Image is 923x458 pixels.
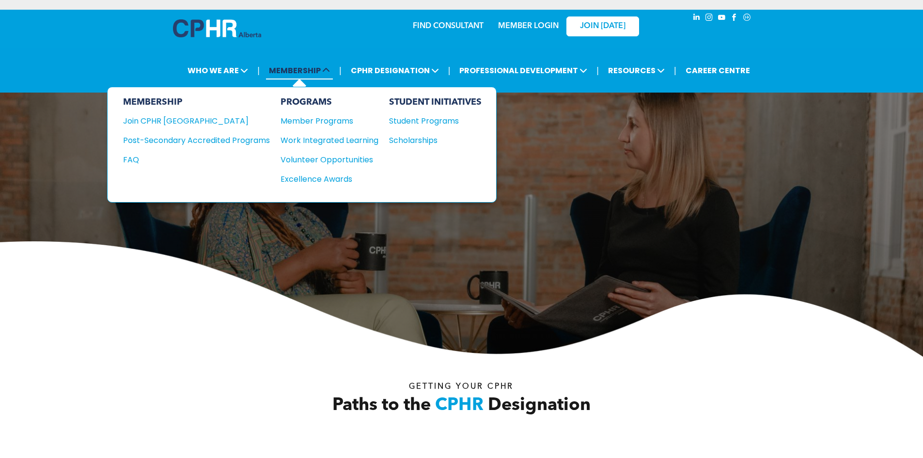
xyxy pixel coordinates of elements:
div: MEMBERSHIP [123,97,270,108]
div: PROGRAMS [281,97,378,108]
div: Scholarships [389,134,472,146]
div: Excellence Awards [281,173,369,185]
a: Social network [742,12,752,25]
li: | [257,61,260,80]
li: | [339,61,342,80]
a: instagram [704,12,715,25]
a: FAQ [123,154,270,166]
span: CPHR DESIGNATION [348,62,442,79]
a: Scholarships [389,134,482,146]
a: JOIN [DATE] [566,16,639,36]
a: Member Programs [281,115,378,127]
li: | [596,61,599,80]
a: CAREER CENTRE [683,62,753,79]
div: Volunteer Opportunities [281,154,369,166]
a: Volunteer Opportunities [281,154,378,166]
div: Student Programs [389,115,472,127]
a: facebook [729,12,740,25]
div: Member Programs [281,115,369,127]
a: Join CPHR [GEOGRAPHIC_DATA] [123,115,270,127]
span: PROFESSIONAL DEVELOPMENT [456,62,590,79]
span: JOIN [DATE] [580,22,626,31]
a: Work Integrated Learning [281,134,378,146]
a: Excellence Awards [281,173,378,185]
span: WHO WE ARE [185,62,251,79]
li: | [448,61,451,80]
div: FAQ [123,154,255,166]
div: Post-Secondary Accredited Programs [123,134,255,146]
a: Post-Secondary Accredited Programs [123,134,270,146]
a: FIND CONSULTANT [413,22,484,30]
div: Work Integrated Learning [281,134,369,146]
span: CPHR [435,397,484,414]
span: Paths to the [332,397,431,414]
a: Student Programs [389,115,482,127]
a: MEMBER LOGIN [498,22,559,30]
a: youtube [717,12,727,25]
img: A blue and white logo for cp alberta [173,19,261,37]
div: STUDENT INITIATIVES [389,97,482,108]
div: Join CPHR [GEOGRAPHIC_DATA] [123,115,255,127]
a: linkedin [691,12,702,25]
li: | [674,61,676,80]
span: MEMBERSHIP [266,62,333,79]
span: RESOURCES [605,62,668,79]
span: Getting your Cphr [409,383,514,391]
span: Designation [488,397,591,414]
